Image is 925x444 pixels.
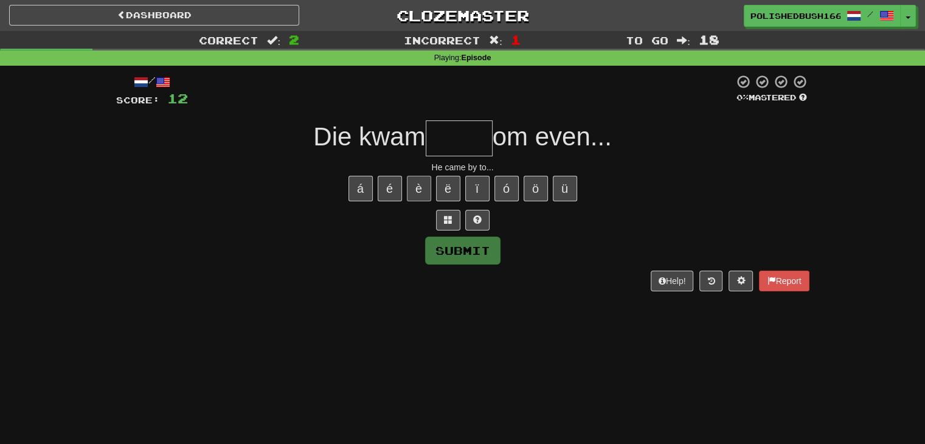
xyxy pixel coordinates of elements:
[493,122,612,151] span: om even...
[750,10,840,21] span: PolishedBush1666
[9,5,299,26] a: Dashboard
[759,271,809,291] button: Report
[465,176,490,201] button: ï
[436,210,460,231] button: Switch sentence to multiple choice alt+p
[199,34,258,46] span: Correct
[378,176,402,201] button: é
[699,271,722,291] button: Round history (alt+y)
[524,176,548,201] button: ö
[867,10,873,18] span: /
[461,54,491,62] strong: Episode
[407,176,431,201] button: è
[699,32,719,47] span: 18
[404,34,480,46] span: Incorrect
[348,176,373,201] button: á
[489,35,502,46] span: :
[116,161,809,173] div: He came by to...
[465,210,490,231] button: Single letter hint - you only get 1 per sentence and score half the points! alt+h
[425,237,501,265] button: Submit
[167,91,188,106] span: 12
[289,32,299,47] span: 2
[317,5,608,26] a: Clozemaster
[651,271,694,291] button: Help!
[744,5,901,27] a: PolishedBush1666 /
[313,122,425,151] span: Die kwam
[553,176,577,201] button: ü
[267,35,280,46] span: :
[511,32,521,47] span: 1
[626,34,668,46] span: To go
[436,176,460,201] button: ë
[677,35,690,46] span: :
[736,92,749,102] span: 0 %
[116,95,160,105] span: Score:
[494,176,519,201] button: ó
[734,92,809,103] div: Mastered
[116,74,188,89] div: /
